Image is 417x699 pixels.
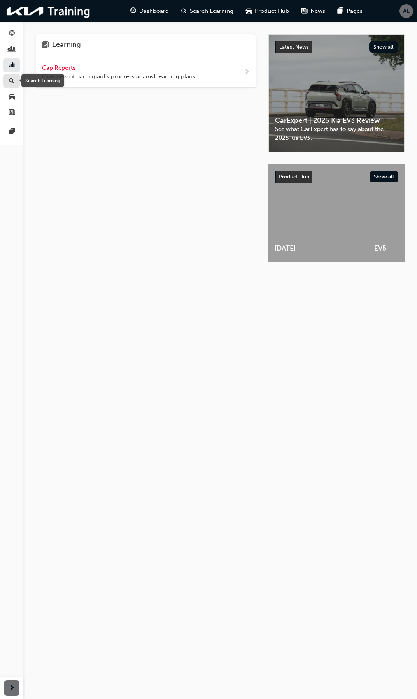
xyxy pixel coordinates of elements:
button: AL [399,4,413,18]
span: Pages [347,7,363,16]
h4: Learning [52,41,81,51]
span: CarExpert | 2025 Kia EV3 Review [275,116,398,125]
a: [DATE] [268,164,368,262]
span: News [310,7,325,16]
div: Search Learning [21,74,64,87]
a: news-iconNews [295,3,331,19]
span: car-icon [9,94,15,101]
span: pages-icon [338,6,343,16]
a: Latest NewsShow all [275,41,398,53]
span: news-icon [301,6,307,16]
a: pages-iconPages [331,3,369,19]
button: Show all [370,171,399,182]
span: Latest News [279,44,309,50]
a: Product HubShow all [275,171,398,183]
span: [DATE] [275,244,361,253]
span: learning-icon [42,41,49,51]
span: Product Hub [255,7,289,16]
span: guage-icon [9,30,15,37]
span: chart-icon [9,62,15,69]
span: news-icon [9,109,15,116]
span: Search Learning [190,7,233,16]
span: next-icon [244,67,250,77]
span: car-icon [246,6,252,16]
span: search-icon [9,78,14,85]
span: pages-icon [9,128,15,135]
span: Overview of participant's progress against learning plans. [42,72,197,81]
a: Latest NewsShow allCarExpert | 2025 Kia EV3 ReviewSee what CarExpert has to say about the 2025 Ki... [268,34,405,152]
span: See what CarExpert has to say about the 2025 Kia EV3. [275,125,398,142]
span: people-icon [9,46,15,53]
span: Product Hub [279,173,309,180]
a: Gap Reports Overview of participant's progress against learning plans.next-icon [36,57,256,88]
a: search-iconSearch Learning [175,3,240,19]
button: Show all [369,41,398,53]
a: car-iconProduct Hub [240,3,295,19]
span: search-icon [181,6,187,16]
img: kia-training [4,3,93,19]
span: Gap Reports [42,64,77,71]
span: guage-icon [130,6,136,16]
a: guage-iconDashboard [124,3,175,19]
span: Dashboard [139,7,169,16]
span: next-icon [9,683,15,693]
span: AL [403,7,410,16]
